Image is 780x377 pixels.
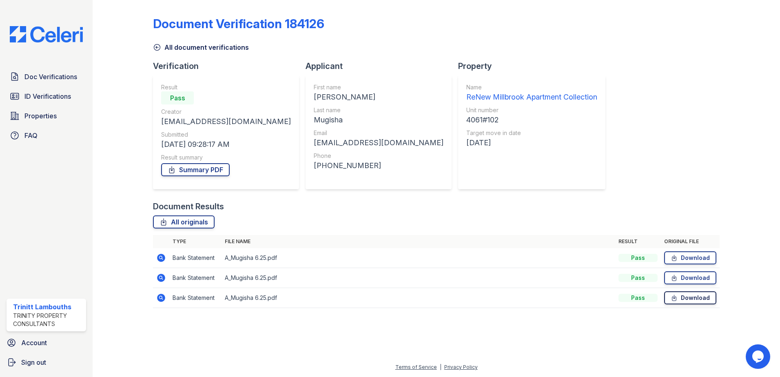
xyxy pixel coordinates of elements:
div: Mugisha [314,114,443,126]
div: First name [314,83,443,91]
span: Properties [24,111,57,121]
iframe: chat widget [746,344,772,369]
div: Property [458,60,612,72]
a: Download [664,251,716,264]
a: Summary PDF [161,163,230,176]
td: A_Mugisha 6.25.pdf [222,268,615,288]
td: Bank Statement [169,248,222,268]
div: Email [314,129,443,137]
a: Name ReNew Millbrook Apartment Collection [466,83,597,103]
div: Phone [314,152,443,160]
span: ID Verifications [24,91,71,101]
div: Result summary [161,153,291,162]
div: [PHONE_NUMBER] [314,160,443,171]
div: [EMAIL_ADDRESS][DOMAIN_NAME] [161,116,291,127]
a: FAQ [7,127,86,144]
div: [EMAIL_ADDRESS][DOMAIN_NAME] [314,137,443,149]
img: CE_Logo_Blue-a8612792a0a2168367f1c8372b55b34899dd931a85d93a1a3d3e32e68fde9ad4.png [3,26,89,42]
a: Terms of Service [395,364,437,370]
div: Submitted [161,131,291,139]
th: Result [615,235,661,248]
div: [DATE] 09:28:17 AM [161,139,291,150]
a: Account [3,335,89,351]
a: Download [664,291,716,304]
td: A_Mugisha 6.25.pdf [222,288,615,308]
div: Pass [618,274,658,282]
a: Properties [7,108,86,124]
div: ReNew Millbrook Apartment Collection [466,91,597,103]
div: [PERSON_NAME] [314,91,443,103]
div: Applicant [306,60,458,72]
span: FAQ [24,131,38,140]
div: Verification [153,60,306,72]
th: File name [222,235,615,248]
div: Result [161,83,291,91]
td: Bank Statement [169,288,222,308]
td: A_Mugisha 6.25.pdf [222,248,615,268]
a: All document verifications [153,42,249,52]
div: Document Verification 184126 [153,16,324,31]
div: [DATE] [466,137,597,149]
div: Pass [618,294,658,302]
div: Pass [161,91,194,104]
div: Creator [161,108,291,116]
div: Document Results [153,201,224,212]
span: Doc Verifications [24,72,77,82]
a: ID Verifications [7,88,86,104]
a: Doc Verifications [7,69,86,85]
a: Download [664,271,716,284]
span: Account [21,338,47,348]
div: 4061#102 [466,114,597,126]
th: Type [169,235,222,248]
span: Sign out [21,357,46,367]
td: Bank Statement [169,268,222,288]
div: Pass [618,254,658,262]
a: All originals [153,215,215,228]
th: Original file [661,235,720,248]
div: | [440,364,441,370]
div: Target move in date [466,129,597,137]
div: Last name [314,106,443,114]
div: Trinitt Lambouths [13,302,83,312]
a: Sign out [3,354,89,370]
div: Name [466,83,597,91]
a: Privacy Policy [444,364,478,370]
div: Trinity Property Consultants [13,312,83,328]
div: Unit number [466,106,597,114]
